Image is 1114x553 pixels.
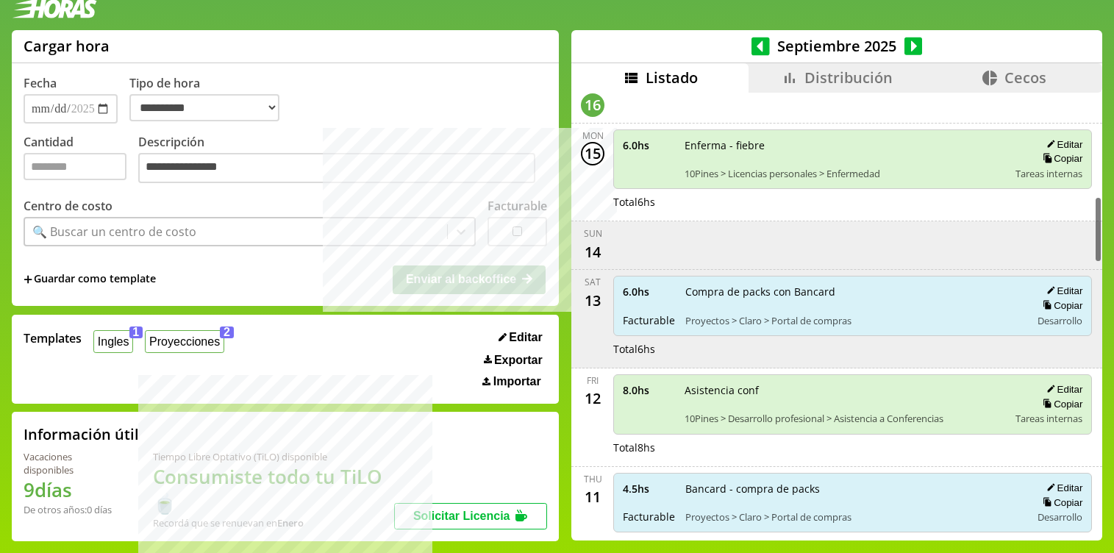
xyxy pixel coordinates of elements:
div: 13 [581,288,604,312]
div: 11 [581,485,604,509]
span: 10Pines > Licencias personales > Enfermedad [685,167,1005,180]
button: Ingles1 [93,330,133,353]
div: 12 [581,387,604,410]
div: Tiempo Libre Optativo (TiLO) disponible [153,450,394,463]
label: Cantidad [24,134,138,188]
button: Copiar [1038,496,1082,509]
h1: Consumiste todo tu TiLO 🍵 [153,463,394,516]
span: Templates [24,330,82,346]
div: Mon [582,129,604,142]
button: Copiar [1038,299,1082,312]
div: 🔍 Buscar un centro de costo [32,224,196,240]
div: Fri [587,374,599,387]
span: Importar [493,375,541,388]
span: 2 [220,327,234,338]
span: Facturable [623,313,675,327]
span: Asistencia conf [685,383,1005,397]
button: Solicitar Licencia [394,503,547,529]
span: Listado [646,68,698,88]
button: Editar [1042,383,1082,396]
div: Total 8 hs [613,440,1092,454]
span: Desarrollo [1038,314,1082,327]
button: Editar [1042,482,1082,494]
span: Distribución [804,68,893,88]
span: 1 [129,327,143,338]
span: 4.5 hs [623,482,675,496]
span: Exportar [494,354,543,367]
span: +Guardar como template [24,271,156,288]
h1: Cargar hora [24,36,110,56]
label: Fecha [24,75,57,91]
button: Editar [494,330,547,345]
textarea: Descripción [138,153,535,184]
div: Thu [584,473,602,485]
select: Tipo de hora [129,94,279,121]
span: Facturable [623,510,675,524]
label: Facturable [488,198,547,214]
div: 15 [581,142,604,165]
span: Proyectos > Claro > Portal de compras [685,510,1021,524]
span: 6.0 hs [623,285,675,299]
span: Tareas internas [1015,167,1082,180]
span: Bancard - compra de packs [685,482,1021,496]
label: Centro de costo [24,198,113,214]
span: 8.0 hs [623,383,674,397]
span: 6.0 hs [623,138,674,152]
div: scrollable content [571,93,1102,538]
span: Editar [509,331,542,344]
div: De otros años: 0 días [24,503,118,516]
span: Tareas internas [1015,412,1082,425]
input: Cantidad [24,153,126,180]
span: 10Pines > Desarrollo profesional > Asistencia a Conferencias [685,412,1005,425]
span: Proyectos > Claro > Portal de compras [685,314,1021,327]
label: Tipo de hora [129,75,291,124]
span: Compra de packs con Bancard [685,285,1021,299]
div: Total 6 hs [613,195,1092,209]
b: Enero [277,516,304,529]
div: Total 6 hs [613,342,1092,356]
button: Copiar [1038,152,1082,165]
button: Editar [1042,138,1082,151]
span: Cecos [1004,68,1046,88]
div: 16 [581,93,604,117]
label: Descripción [138,134,547,188]
button: Exportar [479,353,547,368]
h2: Información útil [24,424,139,444]
span: Septiembre 2025 [770,36,904,56]
button: Copiar [1038,398,1082,410]
span: + [24,271,32,288]
span: Enferma - fiebre [685,138,1005,152]
h1: 9 días [24,477,118,503]
div: Vacaciones disponibles [24,450,118,477]
span: Desarrollo [1038,510,1082,524]
div: 14 [581,240,604,263]
div: Recordá que se renuevan en [153,516,394,529]
span: Solicitar Licencia [413,510,510,522]
div: Sun [584,227,602,240]
button: Editar [1042,285,1082,297]
button: Proyecciones2 [145,330,224,353]
div: Sat [585,276,601,288]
